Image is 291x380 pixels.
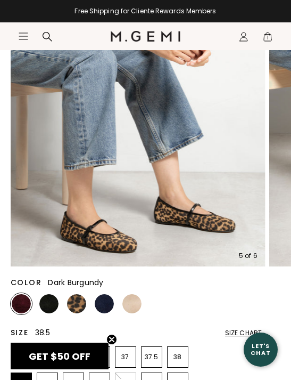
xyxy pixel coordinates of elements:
span: 1 [262,34,273,44]
p: 37 [115,353,136,361]
div: 5 of 6 [239,252,257,260]
h2: Size [11,328,29,337]
span: 38.5 [35,327,51,338]
p: 38 [168,353,188,361]
img: M.Gemi [111,31,180,42]
div: GET $50 OFFClose teaser [11,343,109,369]
span: GET $50 OFF [29,350,90,363]
span: Dark Burgundy [48,277,103,288]
h2: Color [11,278,42,287]
img: Dark Burgundy [12,294,31,313]
img: The Amabile [10,11,265,266]
img: Midnight Blue [95,294,114,313]
p: 37.5 [142,353,162,361]
button: Open site menu [18,31,29,42]
img: Sand [122,294,142,313]
img: Leopard [67,294,86,313]
button: Close teaser [106,334,117,345]
div: Size Chart [225,329,262,337]
img: Black [39,294,59,313]
div: Let's Chat [244,343,278,356]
